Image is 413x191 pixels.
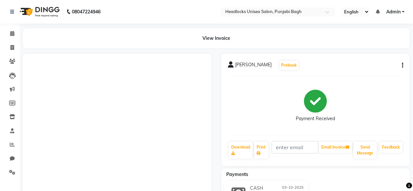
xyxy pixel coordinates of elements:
[23,28,410,48] div: View Invoice
[226,171,248,177] span: Payments
[379,142,403,153] a: Feedback
[229,142,253,159] a: Download
[17,3,61,21] img: logo
[386,8,401,15] span: Admin
[296,115,335,122] div: Payment Received
[353,142,377,159] button: Send Message
[235,61,272,71] span: [PERSON_NAME]
[319,142,352,153] button: Email Invoice
[72,3,101,21] b: 08047224946
[254,142,268,159] a: Print
[279,61,298,70] button: Prebook
[272,141,319,153] input: enter email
